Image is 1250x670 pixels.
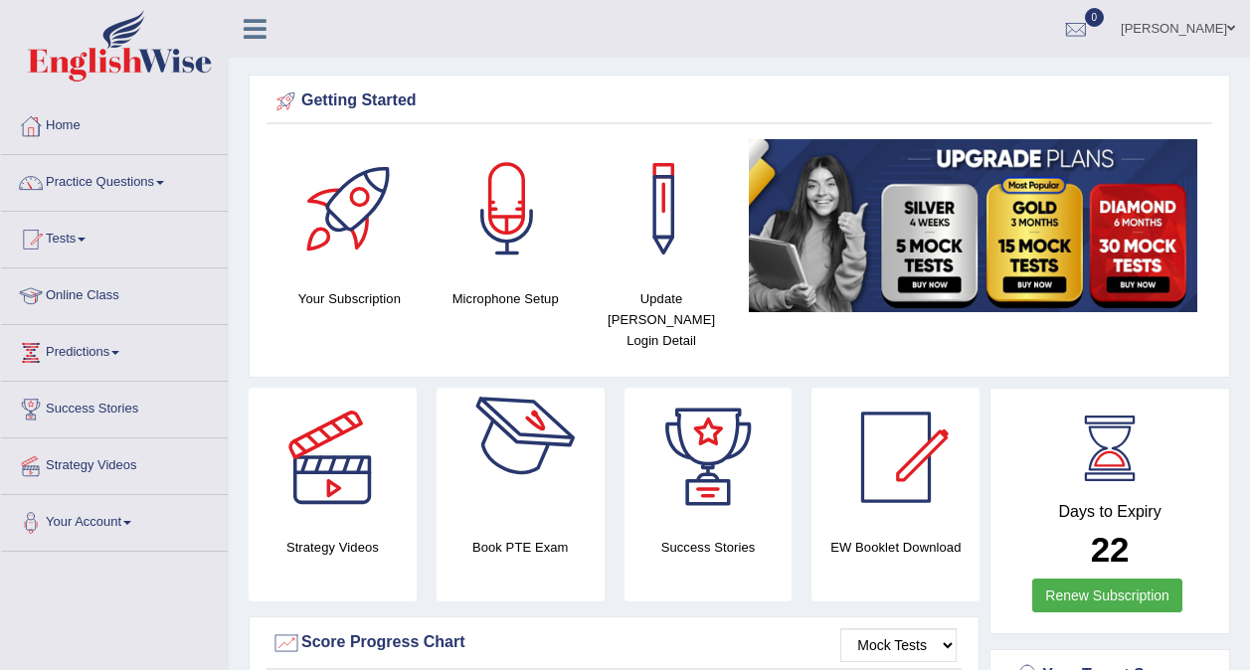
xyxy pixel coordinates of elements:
a: Renew Subscription [1032,579,1182,612]
h4: Days to Expiry [1012,503,1207,521]
h4: Your Subscription [281,288,418,309]
a: Predictions [1,325,228,375]
a: Strategy Videos [1,438,228,488]
a: Home [1,98,228,148]
h4: Microphone Setup [438,288,574,309]
a: Online Class [1,268,228,318]
div: Getting Started [271,86,1207,116]
a: Tests [1,212,228,261]
h4: Update [PERSON_NAME] Login Detail [594,288,730,351]
a: Practice Questions [1,155,228,205]
a: Your Account [1,495,228,545]
span: 0 [1085,8,1105,27]
h4: Strategy Videos [249,537,417,558]
h4: Success Stories [625,537,793,558]
a: Success Stories [1,382,228,431]
img: small5.jpg [749,139,1197,312]
h4: EW Booklet Download [811,537,980,558]
div: Score Progress Chart [271,628,957,658]
b: 22 [1091,530,1130,569]
h4: Book PTE Exam [437,537,605,558]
